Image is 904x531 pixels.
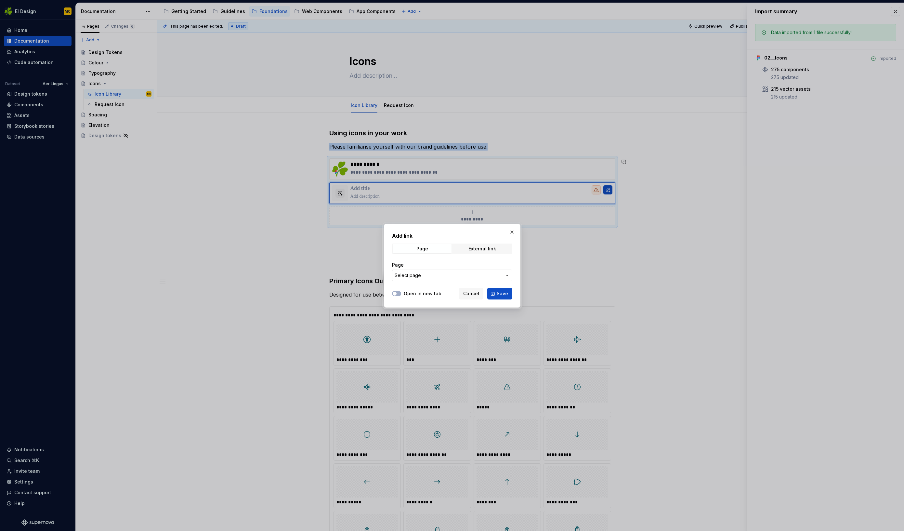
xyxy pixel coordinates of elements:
span: Cancel [463,290,479,297]
div: Page [416,246,428,251]
h2: Add link [392,232,512,240]
button: Save [487,288,512,299]
button: Select page [392,270,512,281]
div: External link [468,246,496,251]
label: Page [392,262,404,268]
button: Cancel [459,288,483,299]
span: Select page [395,272,421,279]
span: Save [497,290,508,297]
label: Open in new tab [404,290,441,297]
